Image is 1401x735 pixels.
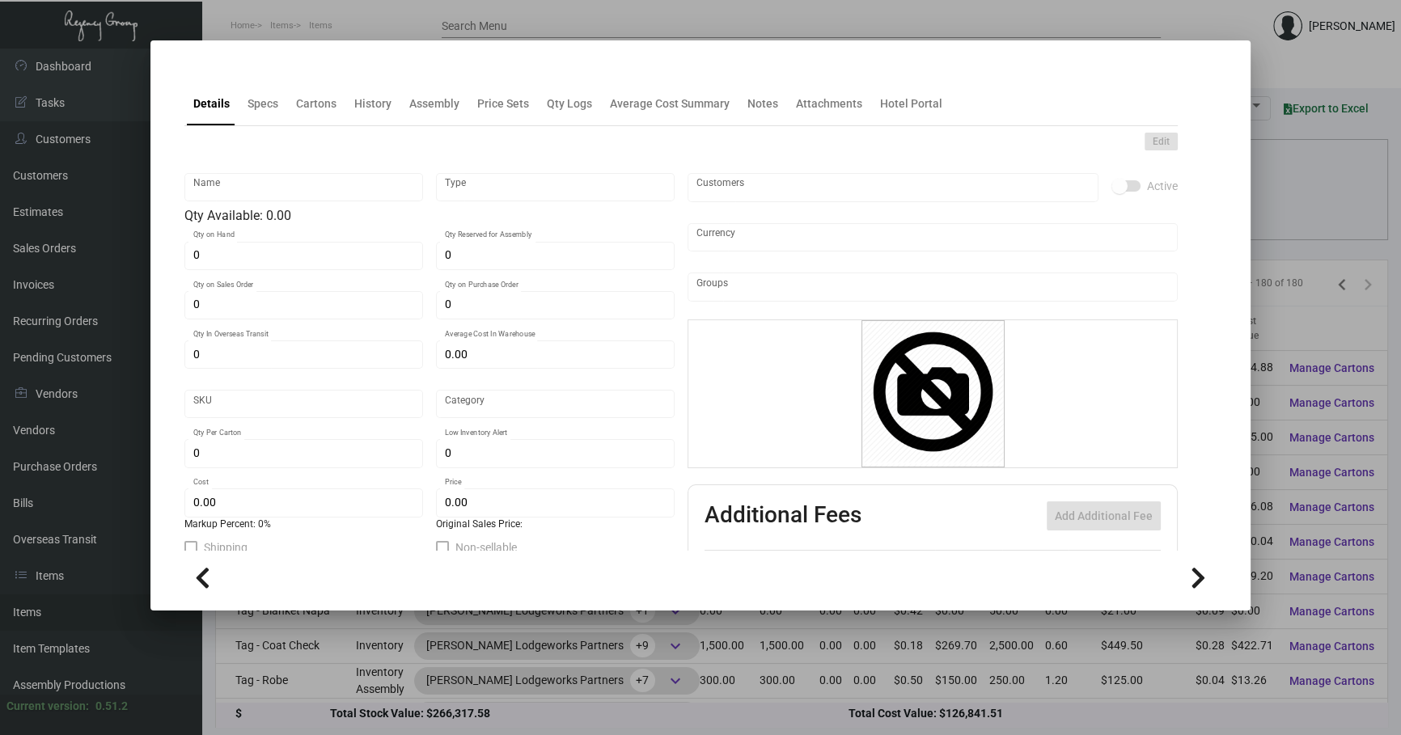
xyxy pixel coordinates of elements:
[409,95,459,112] div: Assembly
[1055,509,1153,522] span: Add Additional Fee
[193,95,230,112] div: Details
[6,698,89,715] div: Current version:
[248,95,278,112] div: Specs
[696,281,1170,294] input: Add new..
[696,181,1090,194] input: Add new..
[455,538,517,557] span: Non-sellable
[547,95,592,112] div: Qty Logs
[477,95,529,112] div: Price Sets
[95,698,128,715] div: 0.51.2
[354,95,392,112] div: History
[1147,176,1178,196] span: Active
[1153,135,1170,149] span: Edit
[184,206,675,226] div: Qty Available: 0.00
[1145,133,1178,150] button: Edit
[880,95,942,112] div: Hotel Portal
[296,95,336,112] div: Cartons
[747,95,778,112] div: Notes
[610,95,730,112] div: Average Cost Summary
[796,95,862,112] div: Attachments
[705,501,861,530] h2: Additional Fees
[1047,501,1161,530] button: Add Additional Fee
[204,538,248,557] span: Shipping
